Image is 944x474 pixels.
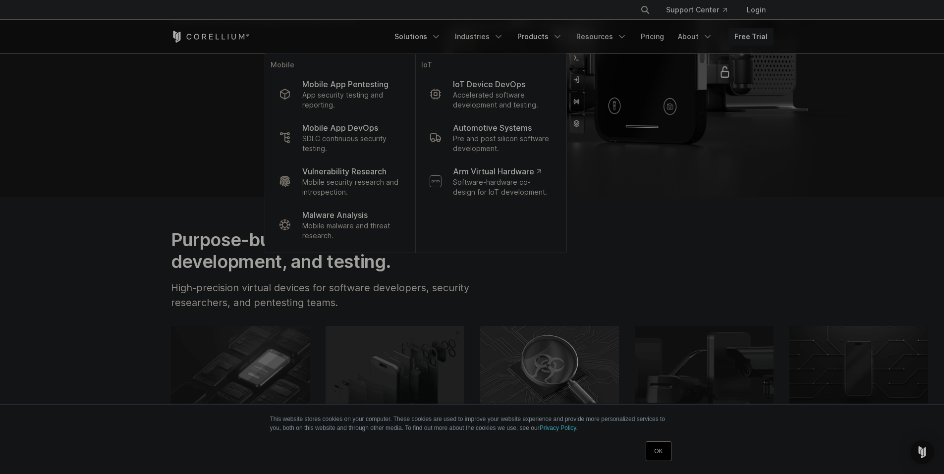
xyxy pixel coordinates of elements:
p: Malware Analysis [302,209,368,221]
p: This website stores cookies on your computer. These cookies are used to improve your website expe... [270,415,674,432]
a: Free Trial [728,28,774,46]
a: Products [511,28,568,46]
p: Mobile security research and introspection. [302,177,401,197]
div: Open Intercom Messenger [910,440,934,464]
p: Mobile App DevOps [302,122,378,134]
p: Accelerated software development and testing. [453,90,552,110]
a: OK [646,441,671,461]
h2: Purpose-built solutions for research, development, and testing. [171,229,509,273]
img: Mobile App Pentesting [171,326,310,412]
a: Resources [570,28,633,46]
a: Mobile App DevOps SDLC continuous security testing. [271,116,409,159]
p: Pre and post silicon software development. [453,134,552,154]
div: Navigation Menu [389,28,774,46]
img: Mobile Vulnerability Research [326,326,464,412]
p: Software-hardware co-design for IoT development. [453,177,552,197]
a: Malware Analysis Mobile malware and threat research. [271,203,409,247]
p: Mobile App Pentesting [302,78,389,90]
p: Mobile [271,60,409,72]
a: IoT Device DevOps Accelerated software development and testing. [421,72,560,116]
a: Mobile App Pentesting App security testing and reporting. [271,72,409,116]
a: Corellium Home [171,31,250,43]
a: Automotive Systems Pre and post silicon software development. [421,116,560,159]
p: High-precision virtual devices for software developers, security researchers, and pentesting teams. [171,280,509,310]
a: Arm Virtual Hardware Software-hardware co-design for IoT development. [421,159,560,203]
div: Navigation Menu [628,1,774,19]
a: Support Center [658,1,735,19]
button: Search [636,1,654,19]
p: IoT Device DevOps [453,78,525,90]
a: Industries [449,28,509,46]
img: IoT DevOps [635,326,774,412]
img: Mobile App DevOps [789,326,928,412]
p: SDLC continuous security testing. [302,134,401,154]
a: Login [739,1,774,19]
p: Mobile malware and threat research. [302,221,401,241]
p: Vulnerability Research [302,165,387,177]
a: Pricing [635,28,670,46]
p: IoT [421,60,560,72]
a: Solutions [389,28,447,46]
a: Vulnerability Research Mobile security research and introspection. [271,159,409,203]
img: Malware & Threat Research [480,326,619,412]
p: Automotive Systems [453,122,532,134]
p: App security testing and reporting. [302,90,401,110]
p: Arm Virtual Hardware [453,165,541,177]
a: Privacy Policy. [540,424,578,431]
a: About [672,28,719,46]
